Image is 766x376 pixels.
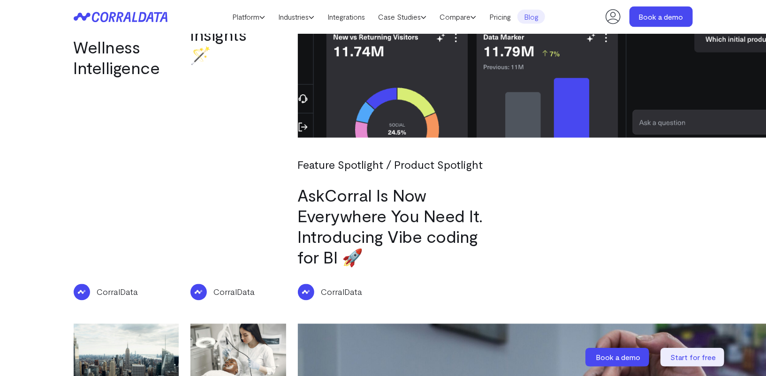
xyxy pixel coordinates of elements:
[298,185,483,267] a: AskCorral Is Now Everywhere You Need It. Introducing Vibe coding for BI 🚀
[226,10,272,24] a: Platform
[585,348,651,367] a: Book a demo
[517,10,545,24] a: Blog
[671,353,716,361] span: Start for free
[214,286,255,298] p: CorralData
[483,10,517,24] a: Pricing
[433,10,483,24] a: Compare
[321,10,372,24] a: Integrations
[660,348,726,367] a: Start for free
[321,286,363,298] p: CorralData
[596,353,641,361] span: Book a demo
[272,10,321,24] a: Industries
[372,10,433,24] a: Case Studies
[629,7,693,27] a: Book a demo
[97,286,138,298] p: CorralData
